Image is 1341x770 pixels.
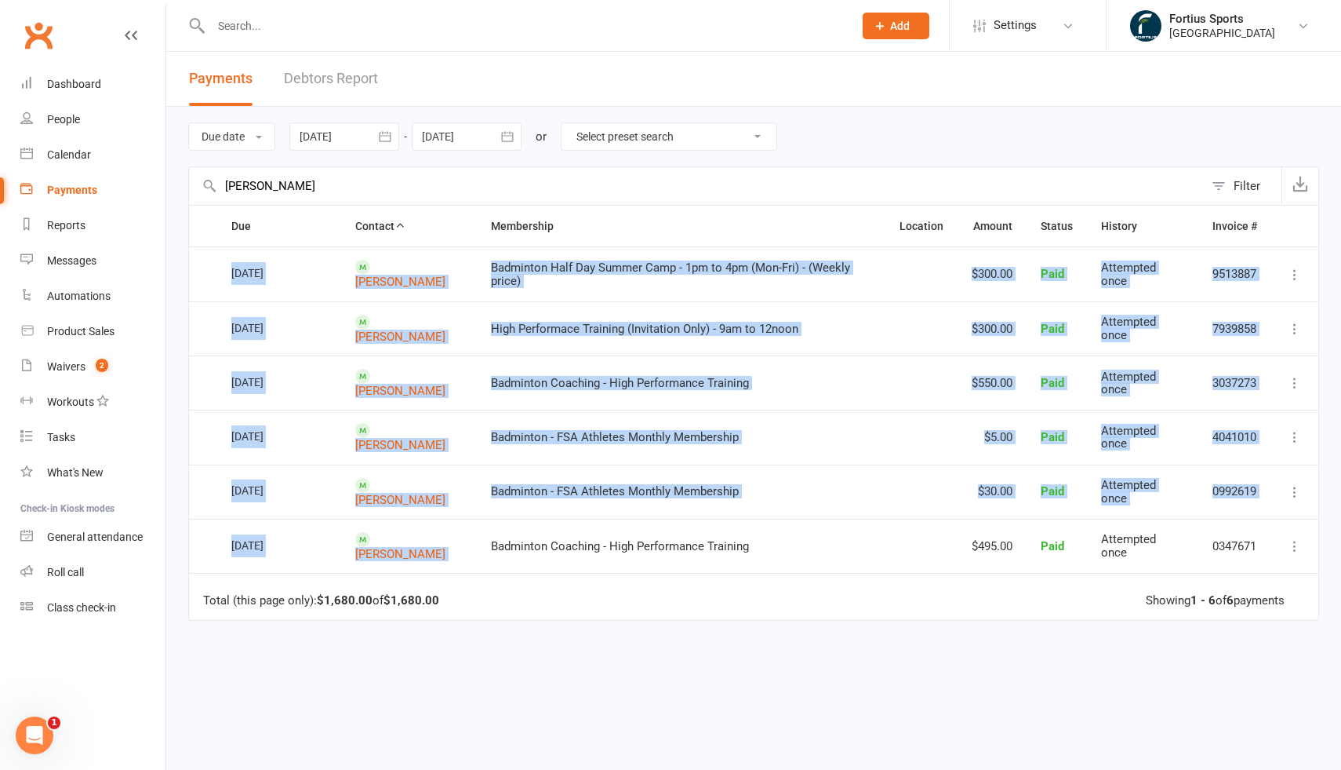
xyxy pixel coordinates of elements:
a: Dashboard [20,67,165,102]
th: Membership [477,206,885,246]
td: 4041010 [1198,410,1271,464]
td: 0347671 [1198,519,1271,573]
div: Automations [47,290,111,302]
button: Due date [188,122,275,151]
span: Attempted once [1101,370,1156,397]
a: Workouts [20,385,165,420]
span: Attempted once [1101,532,1156,560]
td: $5.00 [958,410,1027,464]
div: Payments [47,184,97,196]
div: [DATE] [231,478,303,502]
a: [PERSON_NAME] [355,492,445,506]
td: 0992619 [1198,465,1271,519]
th: History [1087,206,1198,246]
td: 3037273 [1198,356,1271,410]
div: People [47,113,80,126]
span: Paid [1041,267,1064,281]
div: Roll call [47,566,84,578]
span: Badminton - FSA Athletes Monthly Membership [491,430,739,444]
span: Attempted once [1101,478,1156,505]
strong: 1 - 6 [1190,593,1216,608]
a: Messages [20,243,165,279]
div: Dashboard [47,78,101,90]
span: High Performace Training (Invitation Only) - 9am to 12noon [491,322,798,336]
th: Status [1027,206,1087,246]
a: People [20,102,165,137]
div: General attendance [47,531,143,543]
a: Waivers 2 [20,349,165,385]
span: Attempted once [1101,261,1156,288]
button: Payments [189,52,253,106]
a: Reports [20,208,165,243]
div: [DATE] [231,424,303,448]
td: $300.00 [958,301,1027,356]
iframe: Intercom live chat [16,717,53,754]
a: Class kiosk mode [20,590,165,626]
div: Workouts [47,396,94,408]
div: [DATE] [231,533,303,557]
td: $300.00 [958,246,1027,301]
div: [GEOGRAPHIC_DATA] [1169,26,1275,40]
a: Automations [20,279,165,314]
a: [PERSON_NAME] [355,547,445,561]
img: thumb_image1743802567.png [1130,10,1161,42]
div: Class check-in [47,601,116,614]
span: Badminton - FSA Athletes Monthly Membership [491,484,739,498]
td: 7939858 [1198,301,1271,356]
div: [DATE] [231,261,303,285]
a: Payments [20,173,165,208]
a: Roll call [20,555,165,590]
span: 1 [48,717,60,729]
div: Filter [1234,177,1260,195]
th: Invoice # [1198,206,1271,246]
th: Amount [958,206,1027,246]
div: Reports [47,219,85,232]
th: Contact [341,206,477,246]
a: Debtors Report [284,52,378,106]
div: Tasks [47,431,75,443]
span: Badminton Coaching - High Performance Training [491,539,749,553]
span: 2 [96,359,108,372]
th: Location [885,206,958,246]
a: Clubworx [19,16,58,55]
span: Attempted once [1101,424,1156,451]
span: Paid [1041,539,1064,553]
input: Search... [206,15,842,37]
a: [PERSON_NAME] [355,329,445,343]
div: What's New [47,466,104,479]
a: [PERSON_NAME] [355,384,445,398]
span: Payments [189,70,253,86]
span: Attempted once [1101,315,1156,342]
div: Waivers [47,360,85,373]
div: [DATE] [231,370,303,394]
span: Paid [1041,322,1064,336]
strong: $1,680.00 [383,593,439,608]
span: Paid [1041,484,1064,498]
a: [PERSON_NAME] [355,275,445,289]
div: Showing of payments [1146,594,1285,608]
input: Search by contact name or invoice number [189,167,1204,205]
a: Product Sales [20,314,165,349]
span: Paid [1041,376,1064,390]
th: Due [217,206,341,246]
a: [PERSON_NAME] [355,438,445,452]
td: $495.00 [958,519,1027,573]
a: General attendance kiosk mode [20,520,165,555]
a: What's New [20,455,165,491]
strong: 6 [1227,593,1234,608]
div: Calendar [47,148,91,161]
span: Badminton Half Day Summer Camp - 1pm to 4pm (Mon-Fri) - (Weekly price) [491,261,850,288]
div: Product Sales [47,325,114,338]
span: Settings [994,8,1037,43]
button: Filter [1204,167,1281,205]
a: Tasks [20,420,165,455]
span: Badminton Coaching - High Performance Training [491,376,749,390]
div: Fortius Sports [1169,12,1275,26]
td: $30.00 [958,465,1027,519]
button: Add [863,13,929,39]
span: Paid [1041,430,1064,444]
td: 9513887 [1198,246,1271,301]
a: Calendar [20,137,165,173]
div: Messages [47,254,96,267]
strong: $1,680.00 [317,593,372,608]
